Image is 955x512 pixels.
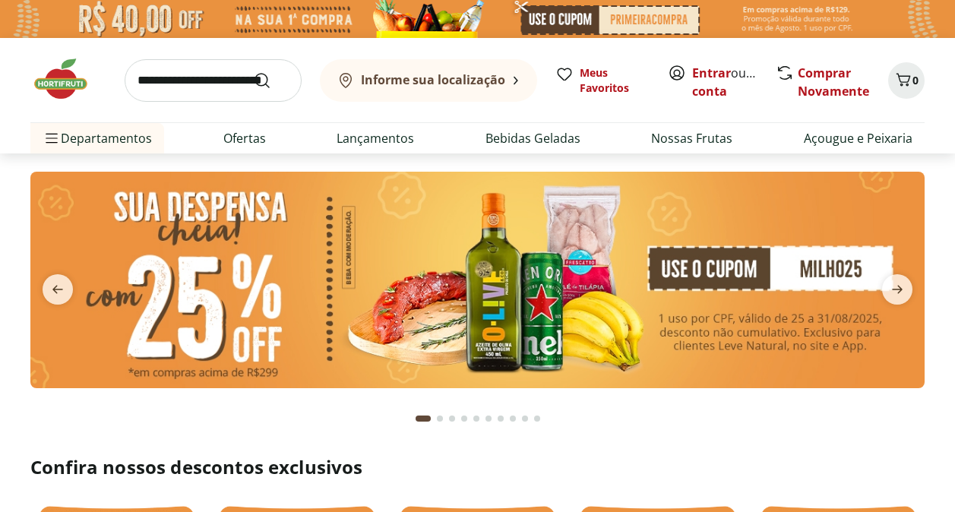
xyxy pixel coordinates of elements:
[30,172,925,388] img: cupom
[320,59,537,102] button: Informe sua localização
[361,71,505,88] b: Informe sua localização
[888,62,925,99] button: Carrinho
[43,120,152,156] span: Departamentos
[692,65,776,100] a: Criar conta
[253,71,289,90] button: Submit Search
[580,65,650,96] span: Meus Favoritos
[692,65,731,81] a: Entrar
[531,400,543,437] button: Go to page 10 from fs-carousel
[125,59,302,102] input: search
[651,129,732,147] a: Nossas Frutas
[485,129,580,147] a: Bebidas Geladas
[555,65,650,96] a: Meus Favoritos
[692,64,760,100] span: ou
[30,455,925,479] h2: Confira nossos descontos exclusivos
[519,400,531,437] button: Go to page 9 from fs-carousel
[413,400,434,437] button: Current page from fs-carousel
[495,400,507,437] button: Go to page 7 from fs-carousel
[470,400,482,437] button: Go to page 5 from fs-carousel
[223,129,266,147] a: Ofertas
[30,56,106,102] img: Hortifruti
[804,129,912,147] a: Açougue e Peixaria
[446,400,458,437] button: Go to page 3 from fs-carousel
[798,65,869,100] a: Comprar Novamente
[43,120,61,156] button: Menu
[458,400,470,437] button: Go to page 4 from fs-carousel
[30,274,85,305] button: previous
[337,129,414,147] a: Lançamentos
[870,274,925,305] button: next
[434,400,446,437] button: Go to page 2 from fs-carousel
[912,73,919,87] span: 0
[507,400,519,437] button: Go to page 8 from fs-carousel
[482,400,495,437] button: Go to page 6 from fs-carousel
